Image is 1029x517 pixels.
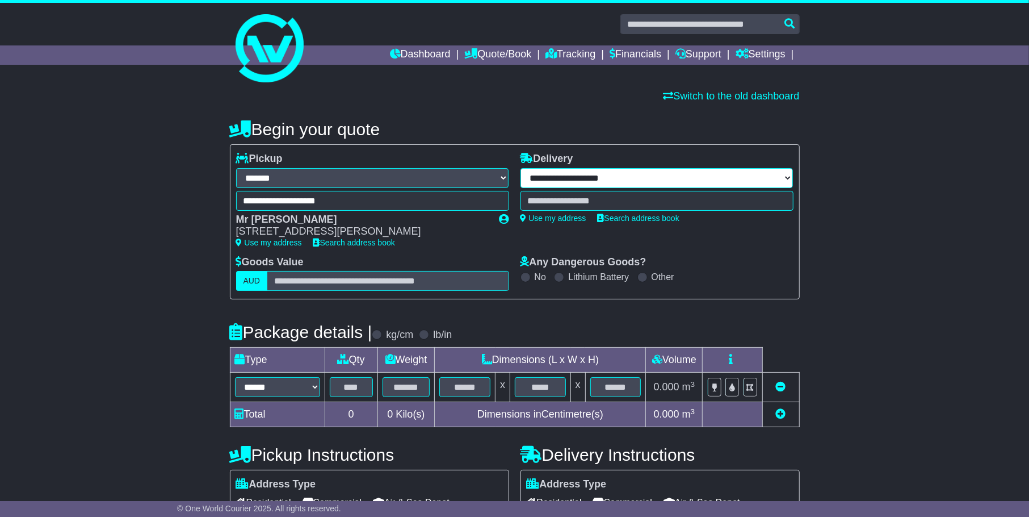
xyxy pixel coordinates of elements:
td: x [495,373,510,402]
td: Type [230,348,325,373]
span: Commercial [303,494,362,511]
span: Air & Sea Depot [373,494,450,511]
a: Add new item [776,408,786,420]
a: Support [675,45,721,65]
span: 0 [387,408,393,420]
label: AUD [236,271,268,291]
label: Pickup [236,153,283,165]
td: Qty [325,348,377,373]
label: kg/cm [386,329,413,341]
a: Tracking [545,45,595,65]
label: lb/in [433,329,452,341]
td: Total [230,402,325,427]
td: 0 [325,402,377,427]
h4: Pickup Instructions [230,445,509,464]
span: Residential [527,494,582,511]
h4: Package details | [230,323,372,341]
td: Volume [646,348,703,373]
a: Remove this item [776,381,786,393]
sup: 3 [691,380,695,389]
td: Kilo(s) [377,402,435,427]
td: Dimensions in Centimetre(s) [435,402,646,427]
label: Any Dangerous Goods? [520,256,646,269]
label: Other [652,272,674,282]
h4: Delivery Instructions [520,445,800,464]
span: © One World Courier 2025. All rights reserved. [177,504,341,513]
div: [STREET_ADDRESS][PERSON_NAME] [236,226,488,238]
h4: Begin your quote [230,120,800,139]
a: Quote/Book [464,45,531,65]
a: Search address book [598,214,679,223]
label: Goods Value [236,256,304,269]
td: Weight [377,348,435,373]
td: Dimensions (L x W x H) [435,348,646,373]
span: 0.000 [654,408,679,420]
label: Address Type [236,478,316,491]
a: Use my address [520,214,586,223]
span: Commercial [593,494,652,511]
sup: 3 [691,407,695,416]
a: Search address book [313,238,395,247]
a: Switch to the old dashboard [663,90,799,102]
a: Settings [736,45,786,65]
td: x [570,373,585,402]
div: Mr [PERSON_NAME] [236,214,488,226]
span: Residential [236,494,291,511]
a: Dashboard [390,45,451,65]
span: m [682,381,695,393]
span: 0.000 [654,381,679,393]
span: Air & Sea Depot [663,494,740,511]
a: Financials [610,45,661,65]
label: Address Type [527,478,607,491]
a: Use my address [236,238,302,247]
label: Lithium Battery [568,272,629,282]
span: m [682,408,695,420]
label: No [535,272,546,282]
label: Delivery [520,153,573,165]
